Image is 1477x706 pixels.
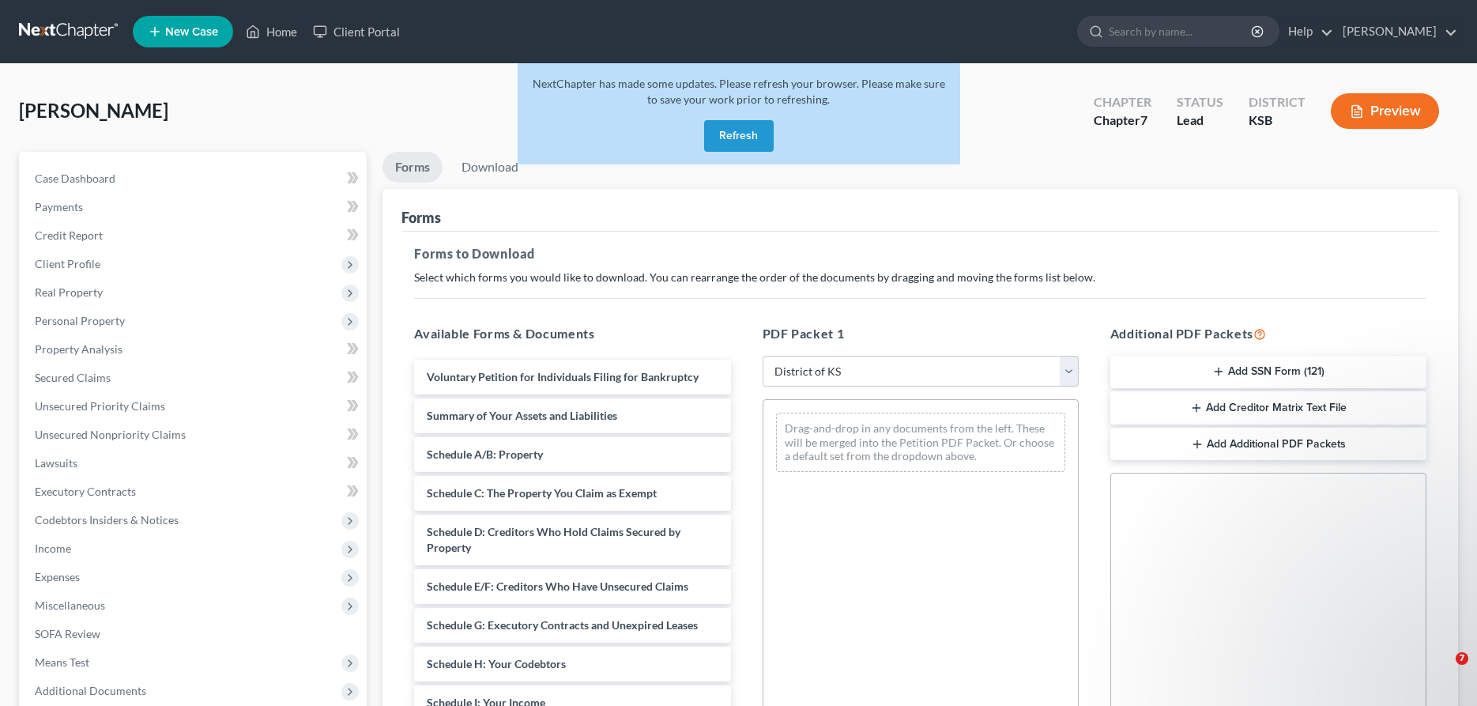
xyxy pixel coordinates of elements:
[427,580,688,593] span: Schedule E/F: Creditors Who Have Unsecured Claims
[414,244,1426,263] h5: Forms to Download
[427,447,543,461] span: Schedule A/B: Property
[776,413,1065,472] div: Drag-and-drop in any documents from the left. These will be merged into the Petition PDF Packet. ...
[1456,652,1468,665] span: 7
[35,314,125,327] span: Personal Property
[22,221,367,250] a: Credit Report
[238,17,305,46] a: Home
[1110,428,1426,461] button: Add Additional PDF Packets
[414,324,730,343] h5: Available Forms & Documents
[1249,93,1306,111] div: District
[1094,93,1151,111] div: Chapter
[22,335,367,364] a: Property Analysis
[35,655,89,669] span: Means Test
[22,193,367,221] a: Payments
[22,449,367,478] a: Lawsuits
[1110,356,1426,389] button: Add SSN Form (121)
[533,77,945,106] span: NextChapter has made some updates. Please refresh your browser. Please make sure to save your wor...
[22,620,367,648] a: SOFA Review
[22,164,367,193] a: Case Dashboard
[35,257,100,270] span: Client Profile
[35,456,77,470] span: Lawsuits
[1335,17,1457,46] a: [PERSON_NAME]
[382,152,443,183] a: Forms
[22,421,367,449] a: Unsecured Nonpriority Claims
[35,513,179,527] span: Codebtors Insiders & Notices
[1109,17,1253,46] input: Search by name...
[427,525,680,554] span: Schedule D: Creditors Who Hold Claims Secured by Property
[427,486,657,500] span: Schedule C: The Property You Claim as Exempt
[1280,17,1333,46] a: Help
[35,371,111,384] span: Secured Claims
[763,324,1079,343] h5: PDF Packet 1
[1140,112,1147,127] span: 7
[35,428,186,441] span: Unsecured Nonpriority Claims
[22,364,367,392] a: Secured Claims
[1177,111,1223,130] div: Lead
[1110,391,1426,425] button: Add Creditor Matrix Text File
[427,618,698,632] span: Schedule G: Executory Contracts and Unexpired Leases
[35,627,100,640] span: SOFA Review
[22,478,367,506] a: Executory Contracts
[401,208,441,227] div: Forms
[35,285,103,299] span: Real Property
[35,172,115,185] span: Case Dashboard
[427,409,617,422] span: Summary of Your Assets and Liabilities
[35,598,105,612] span: Miscellaneous
[414,270,1426,285] p: Select which forms you would like to download. You can rearrange the order of the documents by dr...
[35,684,146,697] span: Additional Documents
[22,392,367,421] a: Unsecured Priority Claims
[35,200,83,213] span: Payments
[1331,93,1439,129] button: Preview
[1094,111,1151,130] div: Chapter
[305,17,408,46] a: Client Portal
[1110,324,1426,343] h5: Additional PDF Packets
[35,228,103,242] span: Credit Report
[1177,93,1223,111] div: Status
[704,120,774,152] button: Refresh
[427,657,566,670] span: Schedule H: Your Codebtors
[1423,652,1461,690] iframe: Intercom live chat
[1249,111,1306,130] div: KSB
[35,570,80,583] span: Expenses
[427,370,699,383] span: Voluntary Petition for Individuals Filing for Bankruptcy
[449,152,531,183] a: Download
[35,542,71,555] span: Income
[35,399,165,413] span: Unsecured Priority Claims
[165,26,218,38] span: New Case
[19,99,168,122] span: [PERSON_NAME]
[35,342,122,356] span: Property Analysis
[35,485,136,498] span: Executory Contracts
